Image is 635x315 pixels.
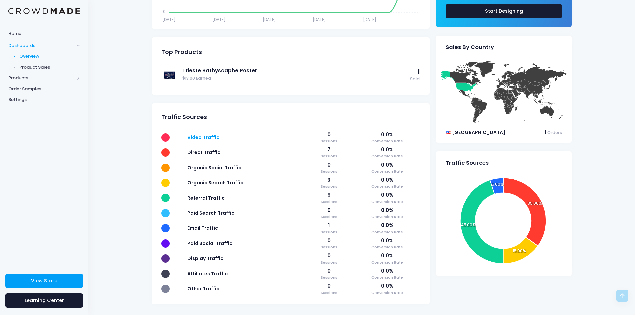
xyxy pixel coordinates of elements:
span: Sessions [309,184,348,189]
span: Sales By Country [446,44,494,51]
span: 0.0% [355,237,420,244]
span: Display Traffic [187,255,223,262]
span: 1 [418,68,420,76]
span: 0.0% [355,176,420,184]
tspan: 0 [163,9,166,14]
span: 0.0% [355,252,420,259]
span: 0.0% [355,282,420,290]
span: Affiliates Traffic [187,270,228,277]
span: Direct Traffic [187,149,220,156]
span: 0 [309,131,348,138]
span: Conversion Rate [355,260,420,265]
span: Conversion Rate [355,138,420,144]
span: 0 [309,252,348,259]
span: Sessions [309,229,348,235]
span: 3 [309,176,348,184]
tspan: [DATE] [263,16,276,22]
span: Order Samples [8,86,80,92]
span: Conversion Rate [355,244,420,250]
span: Conversion Rate [355,275,420,280]
span: Settings [8,96,80,103]
span: Sessions [309,260,348,265]
span: Orders [547,130,562,135]
tspan: [DATE] [363,16,376,22]
span: 0.0% [355,131,420,138]
span: 1 [545,129,546,136]
span: Sold [410,76,420,82]
tspan: [DATE] [313,16,326,22]
span: Referral Traffic [187,195,225,201]
span: Sessions [309,275,348,280]
a: View Store [5,274,83,288]
span: 0.0% [355,222,420,229]
span: Top Products [161,49,202,56]
span: Sessions [309,138,348,144]
a: Learning Center [5,293,83,308]
span: 9 [309,191,348,199]
span: Sessions [309,153,348,159]
span: Products [8,75,74,81]
span: Conversion Rate [355,214,420,220]
span: 0.0% [355,207,420,214]
span: 0 [309,207,348,214]
span: Organic Social Traffic [187,164,241,171]
span: Dashboards [8,42,74,49]
span: 0.0% [355,191,420,199]
span: Sessions [309,199,348,205]
span: Traffic Sources [161,114,207,121]
span: Sessions [309,169,348,174]
span: Learning Center [25,297,64,304]
span: Sessions [309,244,348,250]
a: Start Designing [446,4,562,18]
span: $13.00 Earned [182,75,407,82]
tspan: [DATE] [162,16,176,22]
span: Organic Search Traffic [187,179,243,186]
span: Email Traffic [187,225,218,231]
span: 0.0% [355,161,420,169]
span: [GEOGRAPHIC_DATA] [452,129,505,136]
span: Sessions [309,214,348,220]
span: 0 [309,161,348,169]
span: Other Traffic [187,285,219,292]
span: 0.0% [355,267,420,275]
span: Conversion Rate [355,153,420,159]
a: Trieste Bathyscaphe Poster [182,67,407,74]
span: Sessions [309,290,348,296]
span: Conversion Rate [355,169,420,174]
span: Traffic Sources [446,160,489,166]
span: Conversion Rate [355,184,420,189]
span: 0 [309,267,348,275]
img: Logo [8,8,80,14]
tspan: [DATE] [212,16,226,22]
span: Conversion Rate [355,229,420,235]
span: Home [8,30,80,37]
span: Video Traffic [187,134,219,141]
span: Conversion Rate [355,290,420,296]
span: 0.0% [355,146,420,153]
span: Product Sales [19,64,80,71]
span: 0 [309,237,348,244]
span: 1 [309,222,348,229]
span: View Store [31,277,57,284]
span: 7 [309,146,348,153]
span: Conversion Rate [355,199,420,205]
span: Paid Search Traffic [187,210,234,216]
span: 0 [309,282,348,290]
span: Paid Social Traffic [187,240,232,247]
span: Overview [19,53,80,60]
